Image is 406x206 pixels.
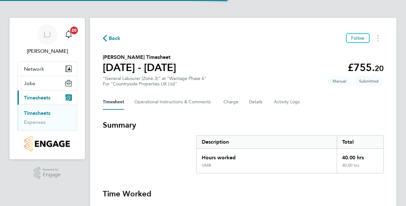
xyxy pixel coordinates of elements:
[18,62,77,76] button: Network
[103,76,207,87] div: "General Labourer (Zone 3)" at "Wantage Phase 6"
[109,35,121,42] span: Back
[337,163,383,173] div: 40.00 hrs
[346,33,370,43] button: Follow
[25,136,70,152] img: countryside-properties-logo-retina.png
[351,35,365,41] span: Follow
[18,76,77,90] button: Jobs
[18,105,77,131] div: Timesheets
[62,24,75,45] a: 20
[337,149,383,163] div: 40.00 hrs
[10,18,85,159] nav: Main navigation
[103,61,176,74] h1: [DATE] - [DATE]
[103,94,124,110] button: Timesheet
[202,163,211,168] div: UMB
[103,53,176,61] h2: [PERSON_NAME] Timesheet
[24,66,44,72] span: Network
[17,136,77,152] a: Go to home page
[43,172,61,178] span: Engage
[17,24,77,55] a: LJ[PERSON_NAME]
[43,30,51,39] span: LJ
[274,94,301,110] button: Activity Logs
[348,61,384,74] app-decimal: £755.
[197,136,337,148] div: Description
[134,94,213,110] button: Operational Instructions & Comments
[24,80,35,86] span: Jobs
[24,119,46,125] a: Expenses
[249,94,264,110] button: Details
[196,135,384,173] div: Summary
[17,47,77,55] span: Liam Jones
[375,64,384,73] span: 20
[354,76,384,86] span: This timesheet is Submitted.
[24,110,50,116] a: Timesheets
[18,91,77,105] button: Timesheets
[24,95,50,101] span: Timesheets
[34,167,61,179] a: Powered byEngage
[337,136,383,148] div: Total
[43,167,61,172] span: Powered by
[327,76,351,86] span: This timesheet was manually created.
[197,149,337,163] div: Hours worked
[223,94,239,110] button: Charge
[70,27,78,34] span: 20
[103,189,384,199] h3: Time Worked
[372,33,384,43] button: Timesheets Menu
[103,34,121,42] button: Back
[103,120,384,130] h3: Summary
[103,81,207,87] div: For "Countryside Properties UK Ltd"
